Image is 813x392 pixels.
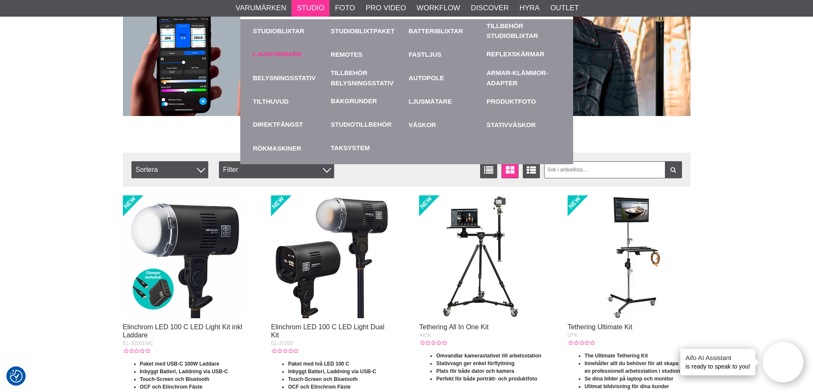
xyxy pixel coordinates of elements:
[487,90,560,113] a: Produktfoto
[271,323,385,339] a: Elinchrom LED 100 C LED Light Dual Kit
[409,66,483,90] a: Autopole
[523,161,540,178] a: Utökad listvisning
[487,21,560,41] a: Tillbehör Studioblixtar
[419,332,431,338] span: AIOK
[480,161,497,178] a: Listvisning
[366,3,406,14] a: Pro Video
[550,3,579,14] a: Outlet
[436,376,537,382] strong: Perfekt för både porträtt- och produktfoto
[585,353,648,359] strong: The Ultimate Tethering Kit
[253,49,302,59] a: Ljusformare
[436,353,541,359] strong: Omvandlar kamerastativet till arbetsstation
[419,323,489,331] a: Tethering All In One Kit
[331,19,405,43] a: Studioblixtpaket
[568,195,691,318] img: Tethering Ultimate Kit
[271,195,394,318] img: Elinchrom LED 100 C LED Light Dual Kit
[236,3,286,14] a: Varumärken
[471,3,509,14] a: Discover
[253,19,327,43] a: Studioblixtar
[140,376,210,382] strong: Touch-Screen och Bluetooth
[253,120,303,130] a: Direktfångst
[487,49,545,59] a: Reflexskärmar
[331,143,370,153] a: Taksystem
[419,339,446,347] div: Kundbetyg: 0
[417,3,460,14] a: Workflow
[253,136,327,160] a: Rökmaskiner
[685,353,750,362] h4: Aifo AI Assistant
[568,339,595,347] div: Kundbetyg: 0
[123,323,242,339] a: Elinchrom LED 100 C LED Light Kit inkl Laddare
[409,90,483,113] a: Ljusmätare
[568,332,578,338] span: UTK
[409,43,483,66] a: Fastljus
[123,347,150,355] div: Kundbetyg: 0
[140,369,228,375] strong: Inbyggt Batteri, Laddning via USB-C
[487,66,560,90] a: Armar-Klämmor-Adapter
[253,90,327,113] a: Tilthuvud
[331,96,377,106] a: Bakgrunder
[219,161,334,178] div: Filter
[331,43,405,66] a: Remotes
[288,361,349,367] strong: Paket med två LED 100 C
[253,66,327,90] a: Belysningsstativ
[123,195,246,318] img: Elinchrom LED 100 C LED Light Kit inkl Laddare
[297,3,324,14] a: Studio
[585,376,673,382] strong: Se dina bilder på laptop och monitor
[409,113,483,136] a: Väskor
[680,349,755,375] div: is ready to speak to you!
[140,361,219,367] strong: Paket med USB-C 100W Laddare
[487,113,560,136] a: Stativväskor
[288,384,351,390] strong: OCF och Elinchrom Fäste
[585,383,669,389] strong: Ulitmat bildvisning för dina kunder
[436,360,514,366] strong: Stativvagn ger enkel förflyttning
[519,3,539,14] a: Hyra
[335,3,355,14] a: Foto
[288,369,376,375] strong: Inbyggt Batteri, Laddning via USB-C
[585,360,679,366] strong: Innehåller allt du behöver för att skapa
[271,347,298,355] div: Kundbetyg: 0
[409,19,483,43] a: Batteriblixtar
[271,340,293,346] span: EL-20202
[419,195,542,318] img: Tethering All In One Kit
[140,384,203,390] strong: OCF och Elinchrom Fäste
[544,161,682,178] input: Sök i artikellista ...
[665,161,682,178] a: Filtrera
[123,340,154,346] span: EL-20201WC
[568,323,632,331] a: Tethering Ultimate Kit
[436,368,514,374] strong: Plats för både dator och kamera
[331,120,392,130] a: Studiotillbehör
[501,161,519,178] a: Fönstervisning
[585,368,680,374] strong: en professionell arbetsstation i studion
[331,66,405,90] a: Tillbehör Belysningsstativ
[288,376,358,382] strong: Touch-Screen och Bluetooth
[131,161,208,178] span: Sortera
[10,369,23,384] button: Samtyckesinställningar
[10,370,23,383] img: Revisit consent button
